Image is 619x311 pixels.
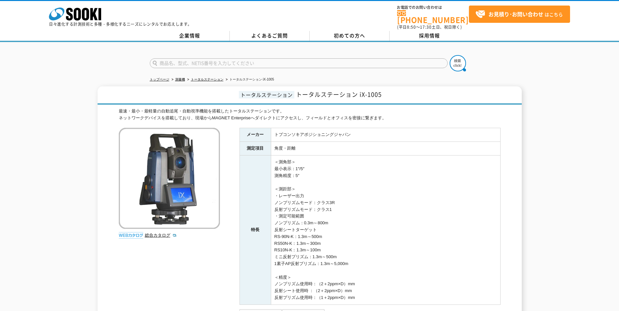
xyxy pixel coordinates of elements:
[296,90,382,99] span: トータルステーション iX-1005
[119,108,501,122] div: 最速・最小・最軽量の自動追尾・自動視準機能を搭載したトータルステーションです。 ネットワークデバイスを搭載しており、現場からMAGNET Enterpriseへダイレクトにアクセスし、フィールド...
[397,6,469,9] span: お電話でのお問い合わせは
[175,78,185,81] a: 測量機
[49,22,192,26] p: 日々進化する計測技術と多種・多様化するニーズにレンタルでお応えします。
[239,91,294,98] span: トータルステーション
[240,142,271,155] th: 測定項目
[119,128,220,229] img: トータルステーション iX-1005
[150,78,169,81] a: トップページ
[224,76,274,83] li: トータルステーション iX-1005
[397,10,469,23] a: [PHONE_NUMBER]
[240,128,271,142] th: メーカー
[230,31,310,41] a: よくあるご質問
[407,24,416,30] span: 8:50
[334,32,365,39] span: 初めての方へ
[191,78,224,81] a: トータルステーション
[475,9,563,19] span: はこちら
[310,31,390,41] a: 初めての方へ
[488,10,543,18] strong: お見積り･お問い合わせ
[271,155,500,305] td: ＜測角部＞ 最小表示：1″/5″ 測角精度：5″ ＜測距部＞ ・レーザー出力 ノンプリズムモード：クラス3R 反射プリズムモード：クラス1 ・測定可能範囲 ノンプリズム：0.3m～800m 反射...
[450,55,466,71] img: btn_search.png
[240,155,271,305] th: 特長
[271,128,500,142] td: トプコンソキアポジショニングジャパン
[420,24,432,30] span: 17:30
[150,31,230,41] a: 企業情報
[390,31,470,41] a: 採用情報
[145,233,177,238] a: 総合カタログ
[119,232,143,239] img: webカタログ
[469,6,570,23] a: お見積り･お問い合わせはこちら
[397,24,462,30] span: (平日 ～ 土日、祝日除く)
[271,142,500,155] td: 角度・距離
[150,58,448,68] input: 商品名、型式、NETIS番号を入力してください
